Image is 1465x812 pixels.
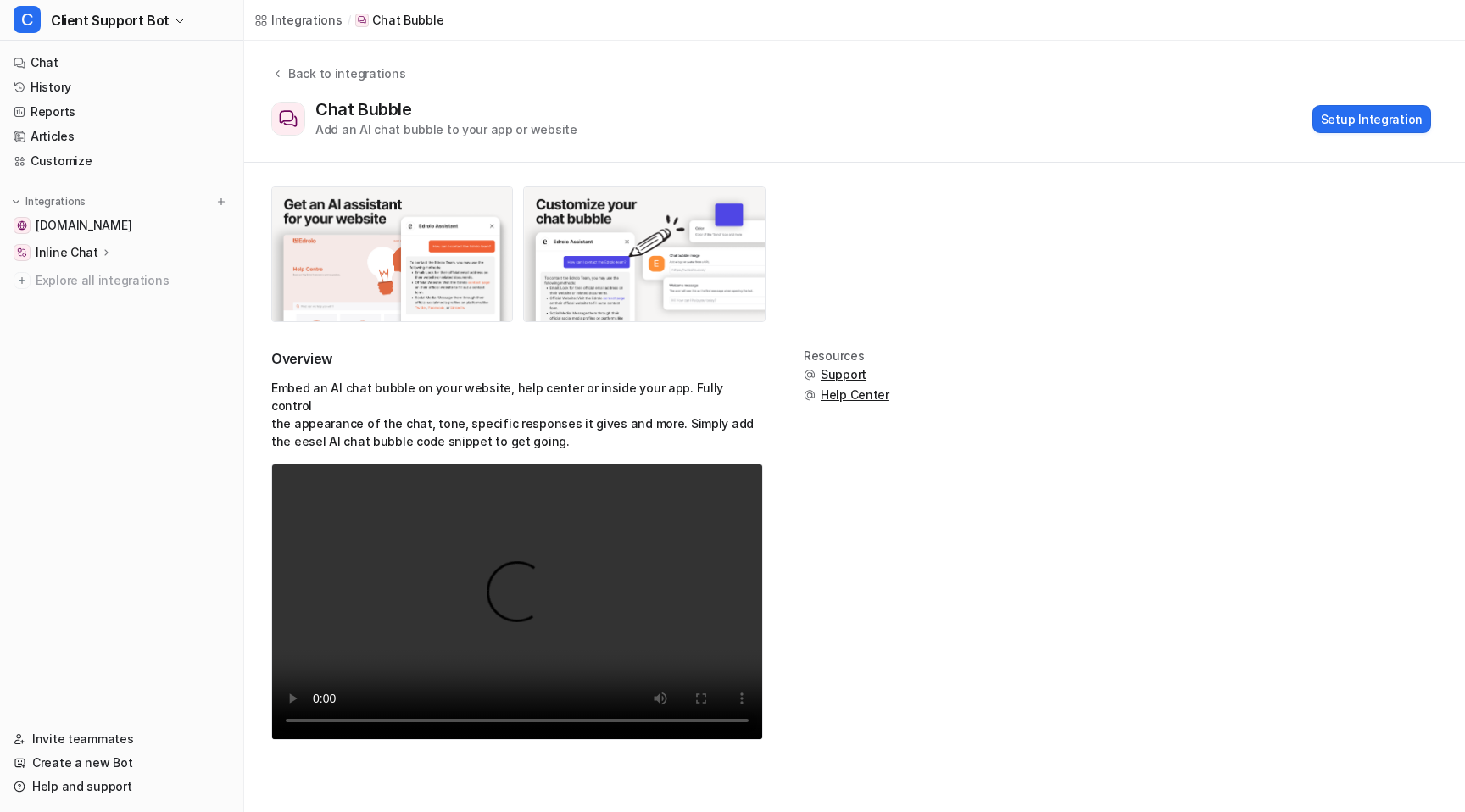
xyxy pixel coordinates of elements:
video: Your browser does not support the video tag. [271,464,763,740]
button: Back to integrations [271,64,405,99]
span: Help Center [821,387,889,403]
img: expand menu [10,196,22,208]
a: Help and support [7,775,237,798]
p: Inline Chat [36,244,98,261]
span: C [14,6,41,33]
img: support.svg [804,369,816,381]
a: Integrations [254,11,343,29]
span: Client Support Bot [51,8,170,32]
span: Explore all integrations [36,267,230,294]
button: Integrations [7,193,91,210]
a: Create a new Bot [7,751,237,775]
button: Support [804,366,889,383]
a: www.bitgo.com[DOMAIN_NAME] [7,214,237,237]
div: Chat Bubble [315,99,419,120]
a: Reports [7,100,237,124]
p: Chat Bubble [372,12,443,29]
span: / [348,13,351,28]
a: Explore all integrations [7,269,237,292]
div: Integrations [271,11,343,29]
div: Resources [804,349,889,363]
img: Inline Chat [17,247,27,258]
a: Articles [7,125,237,148]
a: Chat [7,51,237,75]
h2: Overview [271,349,763,369]
a: History [7,75,237,99]
span: Support [821,366,866,383]
span: [DOMAIN_NAME] [36,217,131,234]
img: explore all integrations [14,272,31,289]
p: Integrations [25,195,86,209]
div: Add an AI chat bubble to your app or website [315,120,577,138]
img: menu_add.svg [215,196,227,208]
img: www.bitgo.com [17,220,27,231]
div: Back to integrations [283,64,405,82]
a: Chat Bubble [355,12,443,29]
img: support.svg [804,389,816,401]
a: Customize [7,149,237,173]
p: Embed an AI chat bubble on your website, help center or inside your app. Fully control the appear... [271,379,763,450]
button: Help Center [804,387,889,403]
a: Invite teammates [7,727,237,751]
button: Setup Integration [1312,105,1431,133]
